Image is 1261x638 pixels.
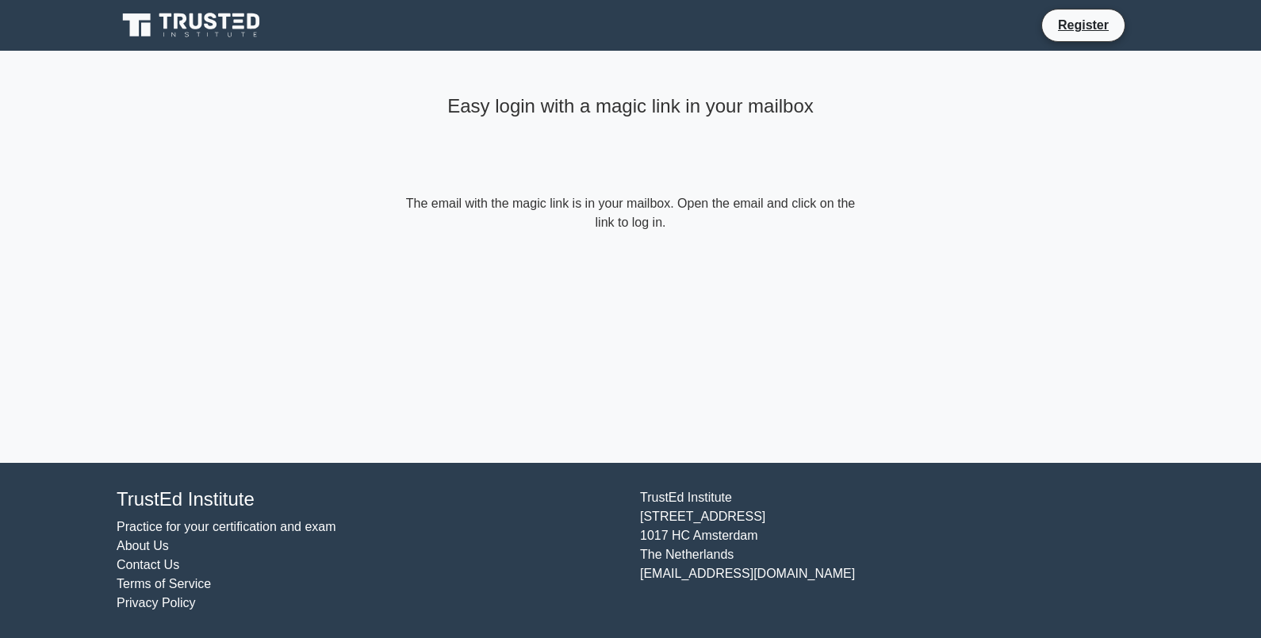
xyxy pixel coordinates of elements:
form: The email with the magic link is in your mailbox. Open the email and click on the link to log in. [402,194,859,232]
a: Privacy Policy [117,596,196,609]
a: Contact Us [117,558,179,571]
h4: Easy login with a magic link in your mailbox [402,95,859,118]
a: Terms of Service [117,577,211,590]
a: Register [1048,15,1118,35]
a: About Us [117,539,169,552]
h4: TrustEd Institute [117,488,621,511]
a: Practice for your certification and exam [117,520,336,533]
div: TrustEd Institute [STREET_ADDRESS] 1017 HC Amsterdam The Netherlands [EMAIL_ADDRESS][DOMAIN_NAME] [630,488,1154,613]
